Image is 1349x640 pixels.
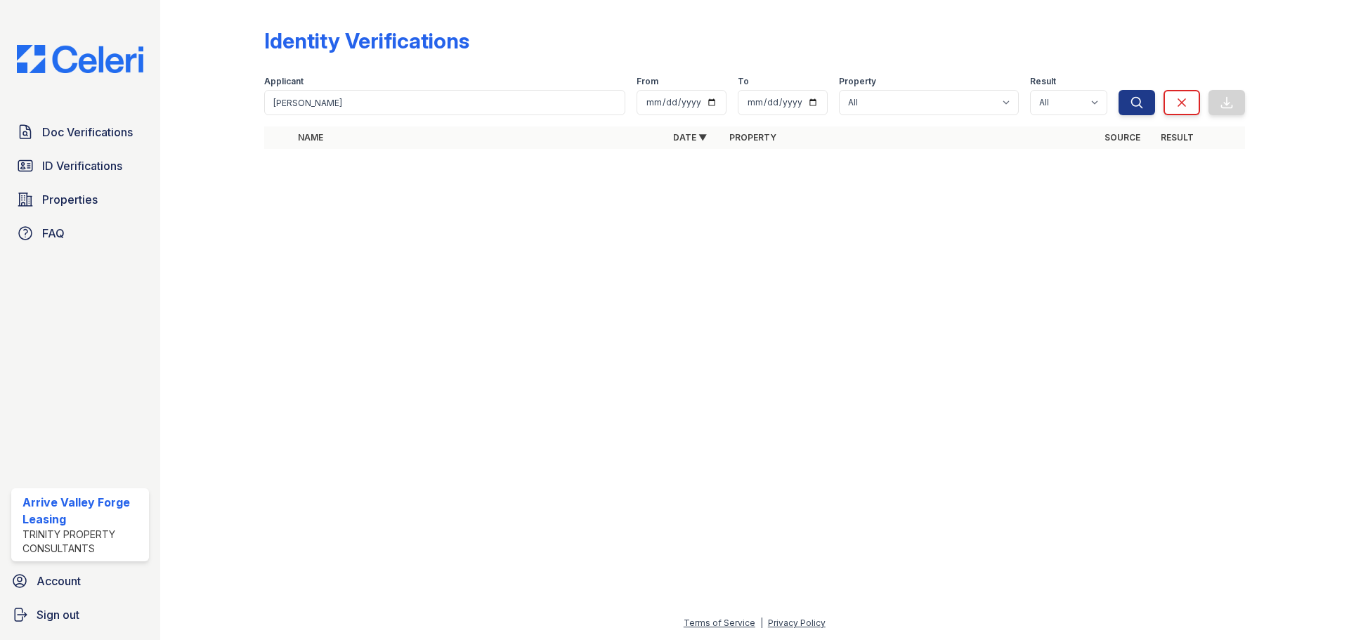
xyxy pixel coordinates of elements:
a: Date ▼ [673,132,707,143]
a: Sign out [6,601,155,629]
a: Result [1161,132,1194,143]
span: Account [37,573,81,589]
span: Doc Verifications [42,124,133,141]
span: ID Verifications [42,157,122,174]
span: Sign out [37,606,79,623]
div: | [760,618,763,628]
a: Name [298,132,323,143]
label: Result [1030,76,1056,87]
a: Doc Verifications [11,118,149,146]
a: Properties [11,185,149,214]
a: Privacy Policy [768,618,826,628]
div: Arrive Valley Forge Leasing [22,494,143,528]
div: Identity Verifications [264,28,469,53]
label: Applicant [264,76,304,87]
a: Account [6,567,155,595]
a: Property [729,132,776,143]
a: Terms of Service [684,618,755,628]
label: Property [839,76,876,87]
img: CE_Logo_Blue-a8612792a0a2168367f1c8372b55b34899dd931a85d93a1a3d3e32e68fde9ad4.png [6,45,155,73]
div: Trinity Property Consultants [22,528,143,556]
span: Properties [42,191,98,208]
a: ID Verifications [11,152,149,180]
a: Source [1104,132,1140,143]
a: FAQ [11,219,149,247]
label: From [637,76,658,87]
span: FAQ [42,225,65,242]
input: Search by name or phone number [264,90,625,115]
label: To [738,76,749,87]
